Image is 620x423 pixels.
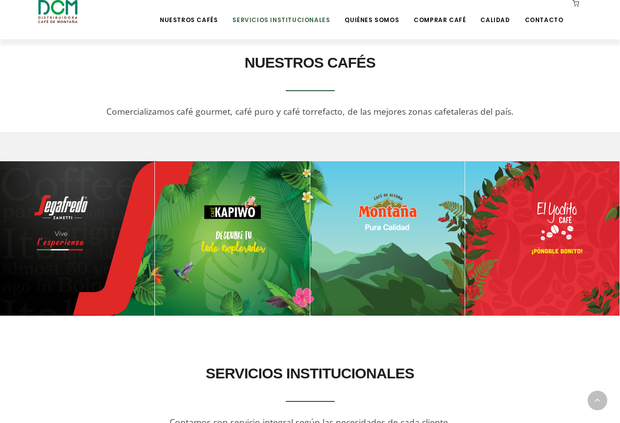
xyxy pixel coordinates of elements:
[154,1,223,24] a: Nuestros Cafés
[310,161,465,316] img: DCM-WEB-HOME-MARCAS-481X481-03-min.png
[519,1,570,24] a: Contacto
[339,1,405,24] a: Quiénes Somos
[106,105,514,117] span: Comercializamos café gourmet, café puro y café torrefacto, de las mejores zonas cafetaleras del p...
[7,49,613,76] h2: NUESTROS CAFÉS
[408,1,471,24] a: Comprar Café
[226,1,336,24] a: Servicios Institucionales
[465,161,620,316] img: DCM-WEB-HOME-MARCAS-481X481-04-min.png
[474,1,516,24] a: Calidad
[129,360,491,387] h2: SERVICIOS INSTITUCIONALES
[155,161,309,316] img: DCM-WEB-HOME-MARCAS-481X481-02-min.png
